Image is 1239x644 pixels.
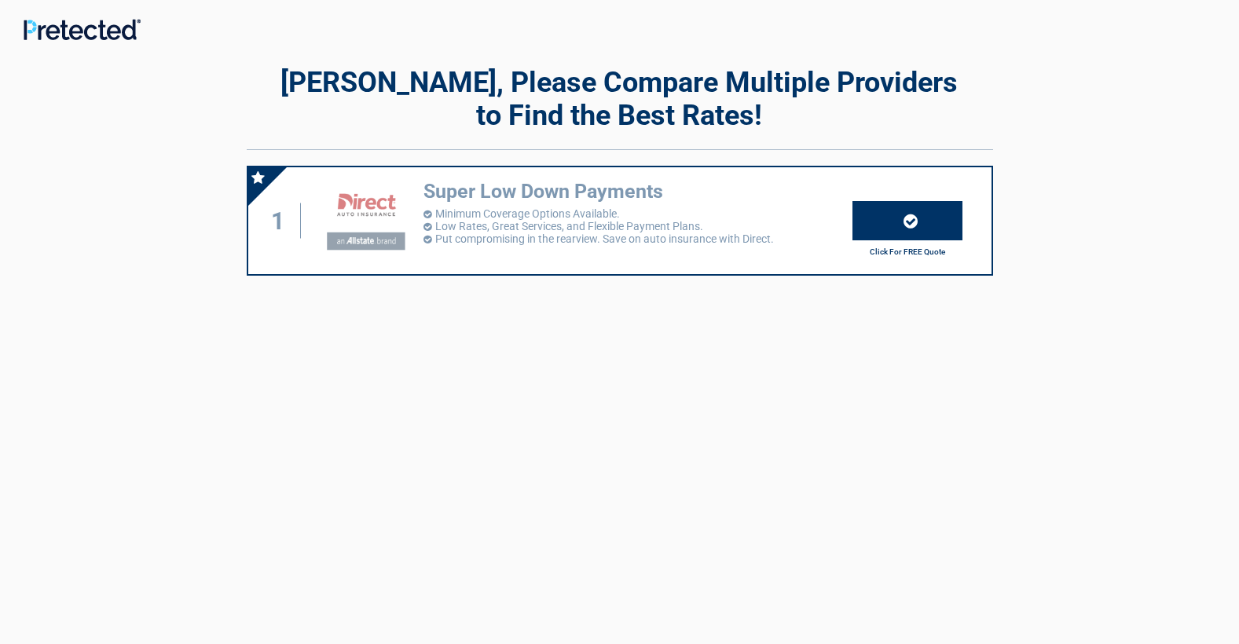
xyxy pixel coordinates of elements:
h3: Super Low Down Payments [423,179,852,205]
h2: Click For FREE Quote [852,247,962,256]
li: Minimum Coverage Options Available. [423,207,852,220]
img: Main Logo [24,19,141,40]
div: 1 [264,203,302,239]
img: directauto's logo [314,181,415,259]
h2: [PERSON_NAME], Please Compare Multiple Providers to Find the Best Rates! [247,66,993,132]
li: Put compromising in the rearview. Save on auto insurance with Direct. [423,232,852,245]
li: Low Rates, Great Services, and Flexible Payment Plans. [423,220,852,232]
